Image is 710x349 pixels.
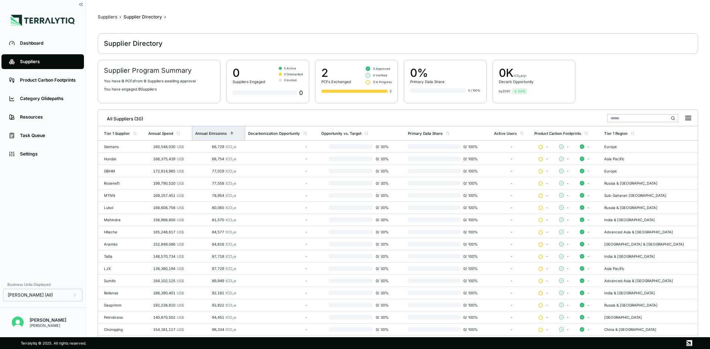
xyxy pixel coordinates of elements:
div: - [248,266,307,271]
div: 2 [321,66,351,79]
span: tCO e [226,230,236,234]
span: [PERSON_NAME] (All) [8,292,53,298]
div: Russia & [GEOGRAPHIC_DATA] [604,205,695,210]
sub: 2 [232,292,234,296]
div: - [248,218,307,222]
div: 66,729 [195,144,236,149]
div: Product Carbon Footprints [20,77,77,83]
span: tCO e [226,327,236,332]
div: Resources [20,114,77,120]
div: PCFs Exchanged [321,79,351,84]
div: Task Queue [20,133,77,138]
span: US$ [177,303,184,307]
div: - [248,205,307,210]
div: Advanced Asia & [GEOGRAPHIC_DATA] [604,230,695,234]
div: 89,949 [195,278,236,283]
div: - [494,144,528,149]
span: - [546,266,548,271]
div: 92,181 [195,291,236,295]
span: 0 Verified [373,73,387,78]
div: [PERSON_NAME] [30,317,66,323]
span: 0 / 30 % [373,144,392,149]
div: Russia & [GEOGRAPHIC_DATA] [604,303,695,307]
span: 0 [138,87,141,91]
sub: 2 [232,146,234,150]
div: Tier 1 Region [604,131,628,136]
div: MTNN [104,193,142,198]
div: Decarb Opportunity [499,79,534,84]
span: - [587,303,589,307]
div: India & [GEOGRAPHIC_DATA] [604,254,695,259]
span: 0 / 100 % [460,291,479,295]
div: 169,257,451 [148,193,184,198]
span: - [567,169,569,173]
div: 80,065 [195,205,236,210]
sub: 2 [232,232,234,235]
span: 0 / 100 % [460,169,479,173]
button: Open user button [9,314,27,331]
div: - [494,291,528,295]
div: 81,570 [195,218,236,222]
span: - [546,254,548,259]
span: tCO e [226,205,236,210]
span: tCO e [226,266,236,271]
span: 0 / 100 % [460,254,479,259]
span: - [567,230,569,234]
div: Decarbonization Opportunity [248,131,300,136]
span: 0 / 100 % [460,205,479,210]
span: - [546,303,548,307]
span: - [567,242,569,246]
span: 0 / 100 % [460,193,479,198]
span: US$ [177,157,184,161]
span: tCO e [226,278,236,283]
div: - [494,218,528,222]
span: - [546,242,548,246]
span: 0 [144,79,146,83]
div: Suppliers Engaged [233,79,265,84]
span: - [546,157,548,161]
sub: 2 [232,171,234,174]
div: 0 [233,66,265,79]
div: Asia Pacific [604,266,695,271]
span: - [567,157,569,161]
span: 0 Onboarded [284,72,303,76]
sub: 2 [232,329,234,332]
span: - [567,218,569,222]
div: - [248,254,307,259]
div: 0% [410,66,444,79]
span: US$ [177,254,184,259]
div: Business Units Displayed [3,280,82,289]
div: - [248,181,307,185]
span: tCO e [226,291,236,295]
span: - [567,278,569,283]
span: US$ [177,278,184,283]
span: - [587,266,589,271]
span: - [567,303,569,307]
span: 0.0 % [518,89,525,93]
div: Dashboard [20,40,77,46]
span: - [567,205,569,210]
div: Opportunity vs. Target [321,131,361,136]
div: India & [GEOGRAPHIC_DATA] [604,218,695,222]
div: Active Users [494,131,517,136]
div: - [494,266,528,271]
sub: 2 [232,268,234,271]
span: 2 In Progress [373,80,392,84]
sub: 2 [232,317,234,320]
span: - [587,205,589,210]
div: 165,248,817 [148,230,184,234]
sub: 2 [232,158,234,162]
div: 77,558 [195,181,236,185]
div: Settings [20,151,77,157]
div: 172,914,985 [148,169,184,173]
div: Product Carbon Footprints [534,131,581,136]
div: Mahindra [104,218,142,222]
div: Russia & [GEOGRAPHIC_DATA] [604,181,695,185]
span: 0 / 100 % [460,181,479,185]
div: Europe [604,144,695,149]
div: Primary Data Share [410,79,444,84]
div: 0 / 100% [468,88,480,93]
div: Advanced Asia & [GEOGRAPHIC_DATA] [604,278,695,283]
div: Supplier Directory [124,14,162,20]
div: 186,390,401 [148,291,184,295]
